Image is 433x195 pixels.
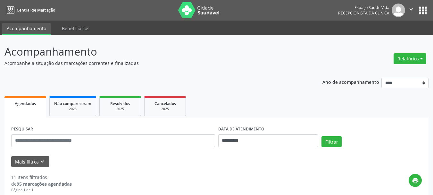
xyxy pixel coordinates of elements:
span: Recepcionista da clínica [338,10,389,16]
div: 2025 [104,107,136,111]
button: Filtrar [321,136,342,147]
div: Página 1 de 1 [11,187,72,193]
div: 2025 [149,107,181,111]
img: img [392,4,405,17]
span: Não compareceram [54,101,91,106]
div: 11 itens filtrados [11,174,72,181]
div: Espaço Saude Vida [338,5,389,10]
label: PESQUISAR [11,124,33,134]
span: Central de Marcação [17,7,55,13]
span: Cancelados [154,101,176,106]
button: Mais filtroskeyboard_arrow_down [11,156,49,167]
button: print [409,174,422,187]
button: apps [417,5,429,16]
p: Acompanhe a situação das marcações correntes e finalizadas [4,60,301,66]
a: Central de Marcação [4,5,55,15]
a: Acompanhamento [2,23,51,35]
button: Relatórios [394,53,426,64]
p: Acompanhamento [4,44,301,60]
label: DATA DE ATENDIMENTO [218,124,264,134]
button:  [405,4,417,17]
strong: 95 marcações agendadas [17,181,72,187]
i:  [408,6,415,13]
a: Beneficiários [57,23,94,34]
div: 2025 [54,107,91,111]
span: Agendados [15,101,36,106]
i: print [412,177,419,184]
p: Ano de acompanhamento [322,78,379,86]
span: Resolvidos [110,101,130,106]
i: keyboard_arrow_down [39,158,46,165]
div: de [11,181,72,187]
